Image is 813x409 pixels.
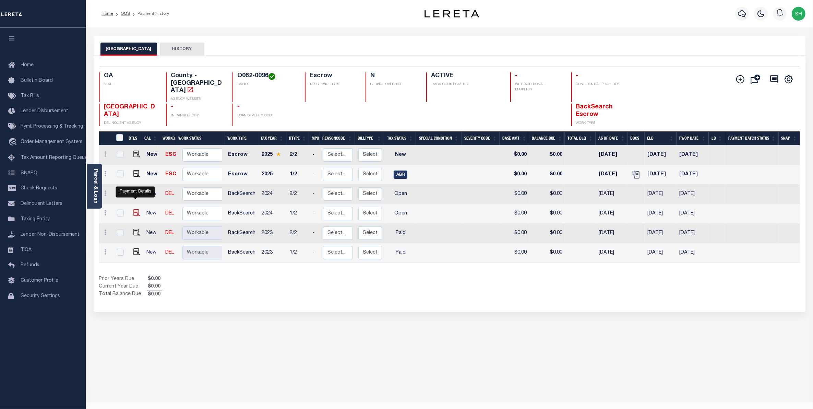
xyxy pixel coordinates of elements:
[515,73,517,79] span: -
[385,243,417,263] td: Paid
[370,72,418,80] h4: N
[101,12,113,16] a: Home
[385,204,417,224] td: Open
[112,131,126,145] th: &nbsp;
[565,131,596,145] th: Total DLQ: activate to sort column ascending
[310,224,320,243] td: -
[645,185,677,204] td: [DATE]
[310,185,320,204] td: -
[21,278,58,283] span: Customer Profile
[165,250,174,255] a: DEL
[645,204,677,224] td: [DATE]
[259,145,287,165] td: 2025
[576,104,613,118] span: BackSearch Escrow
[259,224,287,243] td: 2023
[21,94,39,98] span: Tax Bills
[116,186,155,197] div: Payment Details
[171,97,224,102] p: AGENCY WEBSITE
[529,224,565,243] td: $0.00
[165,211,174,216] a: DEL
[500,204,530,224] td: $0.00
[100,43,157,56] button: [GEOGRAPHIC_DATA]
[677,131,709,145] th: PWOP Date: activate to sort column ascending
[385,185,417,204] td: Open
[176,131,222,145] th: Work Status
[144,185,163,204] td: New
[645,165,677,185] td: [DATE]
[287,243,310,263] td: 1/2
[276,152,281,156] img: Star.svg
[259,165,287,185] td: 2025
[645,131,677,145] th: ELD: activate to sort column ascending
[93,169,98,203] a: Parcel & Loan
[677,204,709,224] td: [DATE]
[258,131,287,145] th: Tax Year: activate to sort column ascending
[596,243,628,263] td: [DATE]
[165,231,174,235] a: DEL
[515,82,563,92] p: WITH ADDITIONAL PROPERTY
[596,204,628,224] td: [DATE]
[8,138,19,147] i: travel_explore
[147,291,162,299] span: $0.00
[126,131,142,145] th: DTLS
[431,82,502,87] p: TAX ACCOUNT STATUS
[310,145,320,165] td: -
[237,82,297,87] p: TAX ID
[104,121,158,126] p: DELINQUENT AGENCY
[310,72,357,80] h4: Escrow
[385,224,417,243] td: Paid
[309,131,320,145] th: MPO
[677,243,709,263] td: [DATE]
[99,131,112,145] th: &nbsp;&nbsp;&nbsp;&nbsp;&nbsp;&nbsp;&nbsp;&nbsp;&nbsp;&nbsp;
[725,131,779,145] th: Payment Batch Status: activate to sort column ascending
[529,145,565,165] td: $0.00
[259,243,287,263] td: 2023
[385,145,417,165] td: New
[144,243,163,263] td: New
[287,165,310,185] td: 1/2
[225,224,259,243] td: BackSearch
[500,243,530,263] td: $0.00
[21,109,68,114] span: Lender Disbursement
[310,243,320,263] td: -
[144,145,163,165] td: New
[144,204,163,224] td: New
[225,145,259,165] td: Escrow
[529,185,565,204] td: $0.00
[596,131,628,145] th: As of Date: activate to sort column ascending
[500,165,530,185] td: $0.00
[21,247,32,252] span: TIQA
[394,171,407,179] span: ABR
[104,72,158,80] h4: GA
[147,276,162,283] span: $0.00
[21,294,60,299] span: Security Settings
[576,73,578,79] span: -
[237,113,297,118] p: LOAN SEVERITY CODE
[130,11,169,17] li: Payment History
[21,201,62,206] span: Delinquent Letters
[165,191,174,196] a: DEL
[104,104,155,118] span: [GEOGRAPHIC_DATA]
[677,224,709,243] td: [DATE]
[287,185,310,204] td: 2/2
[310,82,357,87] p: TAX SERVICE TYPE
[500,131,529,145] th: Base Amt: activate to sort column ascending
[416,131,462,145] th: Special Condition: activate to sort column ascending
[500,224,530,243] td: $0.00
[147,283,162,291] span: $0.00
[21,232,80,237] span: Lender Non-Disbursement
[225,131,258,145] th: Work Type
[384,131,416,145] th: Tax Status: activate to sort column ascending
[500,185,530,204] td: $0.00
[21,140,82,144] span: Order Management System
[225,185,259,204] td: BackSearch
[677,185,709,204] td: [DATE]
[237,72,297,80] h4: O062-0096
[320,131,355,145] th: ReasonCode: activate to sort column ascending
[576,82,630,87] p: CONFIDENTIAL PROPERTY
[709,131,725,145] th: LD: activate to sort column ascending
[99,276,147,283] td: Prior Years Due
[310,204,320,224] td: -
[370,82,418,87] p: SERVICE OVERRIDE
[310,165,320,185] td: -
